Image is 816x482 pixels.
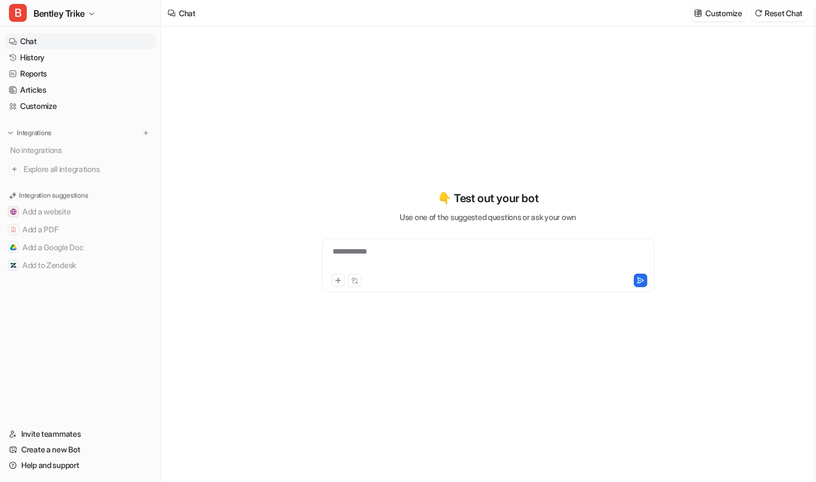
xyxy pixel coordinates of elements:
a: History [4,50,156,65]
a: Invite teammates [4,426,156,442]
img: reset [755,9,762,17]
div: No integrations [7,141,156,159]
img: explore all integrations [9,164,20,175]
button: Integrations [4,127,55,139]
a: Help and support [4,457,156,473]
button: Reset Chat [751,5,807,21]
a: Explore all integrations [4,161,156,177]
p: Integrations [17,128,51,137]
div: Chat [179,7,196,19]
span: Bentley Trike [34,6,85,21]
img: customize [694,9,702,17]
img: Add a website [10,208,17,215]
img: expand menu [7,129,15,137]
button: Add to ZendeskAdd to Zendesk [4,256,156,274]
p: Customize [705,7,742,19]
img: Add to Zendesk [10,262,17,269]
span: Explore all integrations [23,160,151,178]
a: Create a new Bot [4,442,156,457]
img: Add a PDF [10,226,17,233]
button: Add a Google DocAdd a Google Doc [4,238,156,256]
img: menu_add.svg [142,129,150,137]
a: Reports [4,66,156,82]
p: Use one of the suggested questions or ask your own [400,211,576,223]
p: 👇 Test out your bot [438,190,538,207]
button: Add a PDFAdd a PDF [4,221,156,238]
a: Chat [4,34,156,49]
p: Integration suggestions [19,190,88,201]
span: B [9,4,27,22]
button: Customize [691,5,746,21]
button: Add a websiteAdd a website [4,203,156,221]
a: Customize [4,98,156,114]
img: Add a Google Doc [10,244,17,251]
a: Articles [4,82,156,98]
